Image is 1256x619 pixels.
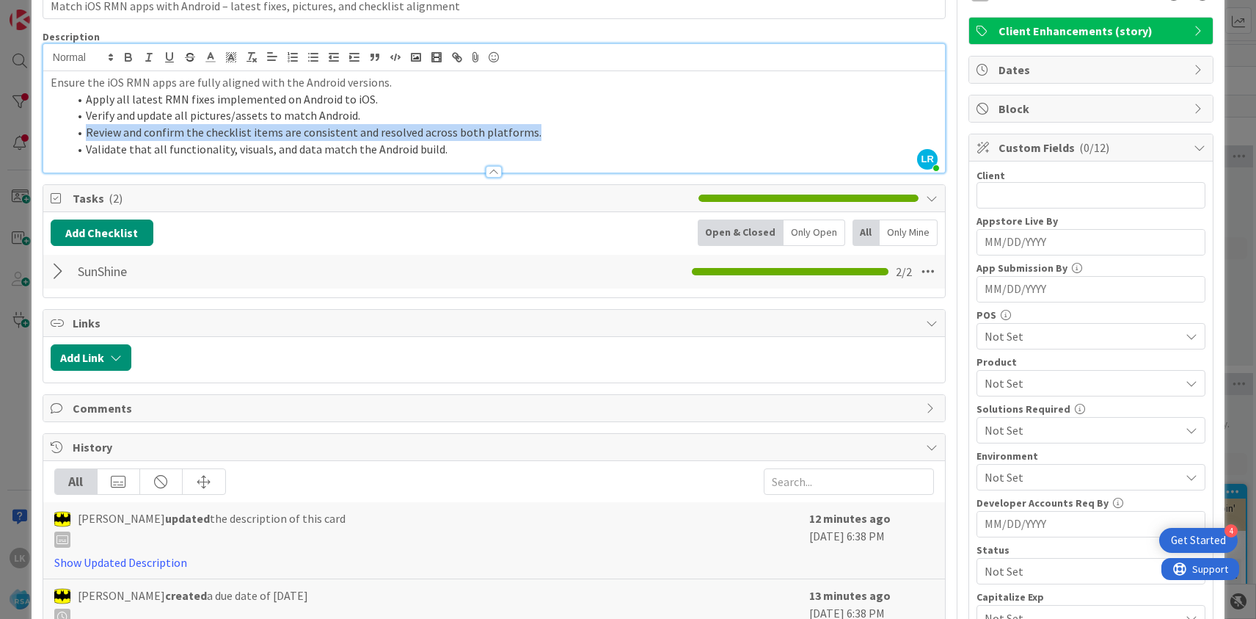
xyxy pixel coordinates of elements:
[896,263,912,280] span: 2 / 2
[51,344,131,371] button: Add Link
[51,74,938,91] p: Ensure the iOS RMN apps are fully aligned with the Android versions.
[73,258,403,285] input: Add Checklist...
[809,588,891,603] b: 13 minutes ago
[109,191,123,206] span: ( 2 )
[1079,140,1109,155] span: ( 0/12 )
[976,451,1205,461] div: Environment
[985,327,1180,345] span: Not Set
[998,139,1186,156] span: Custom Fields
[73,438,919,456] span: History
[985,230,1197,255] input: MM/DD/YYYY
[917,149,938,170] span: LR
[73,314,919,332] span: Links
[985,277,1197,302] input: MM/DD/YYYY
[68,141,938,158] li: Validate that all functionality, visuals, and data match the Android build.
[73,189,691,207] span: Tasks
[985,374,1180,392] span: Not Set
[165,511,210,526] b: updated
[985,561,1172,582] span: Not Set
[764,468,934,495] input: Search...
[784,220,845,246] div: Only Open
[976,592,1205,602] div: Capitalize Exp
[976,310,1205,320] div: POS
[55,469,98,494] div: All
[68,107,938,124] li: Verify and update all pictures/assets to match Android.
[880,220,938,246] div: Only Mine
[73,399,919,417] span: Comments
[976,404,1205,414] div: Solutions Required
[54,555,187,570] a: Show Updated Description
[54,588,70,604] img: AC
[976,357,1205,367] div: Product
[985,468,1180,486] span: Not Set
[976,498,1205,508] div: Developer Accounts Req By
[68,124,938,141] li: Review and confirm the checklist items are consistent and resolved across both platforms.
[165,588,207,603] b: created
[1224,524,1238,537] div: 4
[809,510,934,571] div: [DATE] 6:38 PM
[985,421,1180,439] span: Not Set
[976,263,1205,273] div: App Submission By
[1171,533,1226,548] div: Get Started
[976,545,1205,555] div: Status
[51,220,153,246] button: Add Checklist
[985,512,1197,537] input: MM/DD/YYYY
[998,22,1186,40] span: Client Enhancements (story)
[998,61,1186,79] span: Dates
[78,510,346,548] span: [PERSON_NAME] the description of this card
[809,511,891,526] b: 12 minutes ago
[31,2,67,20] span: Support
[1159,528,1238,553] div: Open Get Started checklist, remaining modules: 4
[68,91,938,108] li: Apply all latest RMN fixes implemented on Android to iOS.
[43,30,100,43] span: Description
[852,220,880,246] div: All
[976,169,1005,182] label: Client
[698,220,784,246] div: Open & Closed
[998,100,1186,117] span: Block
[976,216,1205,226] div: Appstore Live By
[54,511,70,527] img: AC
